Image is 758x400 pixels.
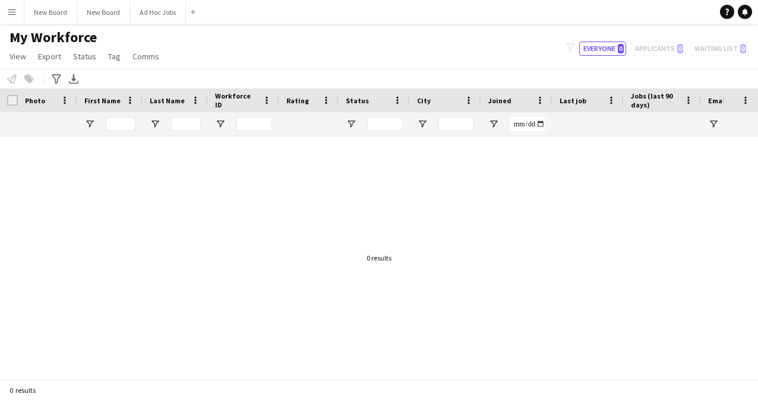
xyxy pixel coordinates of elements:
button: Everyone0 [579,42,626,56]
input: City Filter Input [438,117,474,131]
span: View [10,51,26,62]
button: Open Filter Menu [488,119,499,129]
input: Joined Filter Input [510,117,545,131]
span: 0 [618,44,624,53]
button: New Board [77,1,130,24]
input: First Name Filter Input [106,117,135,131]
button: Open Filter Menu [84,119,95,129]
app-action-btn: Advanced filters [49,72,64,86]
span: City [417,96,431,105]
a: Comms [128,49,164,64]
span: Email [708,96,727,105]
span: Last job [560,96,586,105]
span: First Name [84,96,121,105]
button: Open Filter Menu [417,119,428,129]
input: Last Name Filter Input [171,117,201,131]
span: Jobs (last 90 days) [631,91,680,109]
span: Rating [286,96,309,105]
a: Status [68,49,101,64]
span: Export [38,51,61,62]
span: Status [346,96,369,105]
span: Workforce ID [215,91,258,109]
button: Ad Hoc Jobs [130,1,186,24]
span: My Workforce [10,28,97,46]
a: View [5,49,31,64]
input: Workforce ID Filter Input [236,117,272,131]
span: Comms [132,51,159,62]
span: Joined [488,96,511,105]
span: Last Name [150,96,185,105]
button: Open Filter Menu [215,119,226,129]
button: Open Filter Menu [346,119,356,129]
a: Tag [103,49,125,64]
span: Tag [108,51,121,62]
input: Status Filter Input [367,117,403,131]
span: Photo [25,96,45,105]
div: 0 results [367,253,391,262]
a: Export [33,49,66,64]
input: Column with Header Selection [7,95,18,106]
button: New Board [24,1,77,24]
button: Open Filter Menu [150,119,160,129]
button: Open Filter Menu [708,119,719,129]
span: Status [73,51,96,62]
app-action-btn: Export XLSX [67,72,81,86]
